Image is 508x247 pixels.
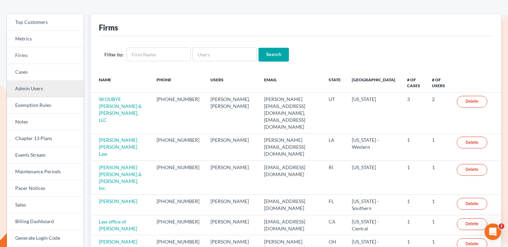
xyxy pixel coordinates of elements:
td: CA [323,215,346,235]
td: [PHONE_NUMBER] [151,161,205,195]
td: 2 [426,93,451,134]
label: Filter by: [104,51,124,58]
td: 3 [402,93,426,134]
a: Pacer Notices [7,180,84,197]
td: [EMAIL_ADDRESS][DOMAIN_NAME] [258,195,323,215]
a: Exemption Rules [7,97,84,114]
th: Users [205,73,258,93]
td: [PERSON_NAME][EMAIL_ADDRESS][DOMAIN_NAME], [EMAIL_ADDRESS][DOMAIN_NAME] [258,93,323,134]
a: Delete [457,137,487,148]
td: 1 [426,215,451,235]
td: 1 [402,215,426,235]
a: Firms [7,47,84,64]
th: # of Users [426,73,451,93]
td: 1 [426,134,451,161]
input: Search [258,48,289,62]
td: [PERSON_NAME], [PERSON_NAME] [205,93,258,134]
input: Firm Name [126,47,191,61]
td: [PHONE_NUMBER] [151,134,205,161]
a: Delete [457,164,487,176]
a: Law office of [PERSON_NAME] [99,219,137,231]
td: [EMAIL_ADDRESS][DOMAIN_NAME] [258,215,323,235]
td: LA [323,134,346,161]
a: Events Stream [7,147,84,164]
td: [PERSON_NAME] [205,134,258,161]
th: [GEOGRAPHIC_DATA] [346,73,401,93]
input: Users [192,47,257,61]
a: Admin Users [7,81,84,97]
td: [PERSON_NAME] [205,215,258,235]
td: [US_STATE] [346,161,401,195]
th: Name [91,73,151,93]
a: Metrics [7,31,84,47]
td: 1 [402,134,426,161]
td: [US_STATE] - Western [346,134,401,161]
a: Delete [457,96,487,108]
div: Firms [99,22,118,33]
th: Email [258,73,323,93]
a: Notes [7,114,84,130]
a: [PERSON_NAME] [PERSON_NAME] & [PERSON_NAME], Inc. [99,164,142,191]
a: Maintenance Periods [7,164,84,180]
td: [US_STATE] - Southern [346,195,401,215]
td: [PERSON_NAME] [205,161,258,195]
td: FL [323,195,346,215]
span: 2 [499,223,504,229]
td: 1 [426,161,451,195]
td: [EMAIL_ADDRESS][DOMAIN_NAME] [258,161,323,195]
th: # of Cases [402,73,426,93]
a: Delete [457,198,487,210]
a: Top Customers [7,14,84,31]
td: [US_STATE] - Central [346,215,401,235]
td: [PHONE_NUMBER] [151,195,205,215]
a: Delete [457,218,487,230]
td: UT [323,93,346,134]
a: Sales [7,197,84,213]
a: SKOUBYE [PERSON_NAME] & [PERSON_NAME], LLC [99,96,142,123]
td: RI [323,161,346,195]
td: 1 [402,195,426,215]
td: 1 [402,161,426,195]
a: Generate Login Code [7,230,84,247]
a: Chapter 13 Plans [7,130,84,147]
th: State [323,73,346,93]
td: [PERSON_NAME][EMAIL_ADDRESS][DOMAIN_NAME] [258,134,323,161]
a: Cases [7,64,84,81]
iframe: Intercom live chat [485,223,501,240]
td: 1 [426,195,451,215]
th: Phone [151,73,205,93]
a: [PERSON_NAME] [PERSON_NAME] Law [99,137,137,157]
td: [PHONE_NUMBER] [151,215,205,235]
td: [PERSON_NAME] [205,195,258,215]
a: Billing Dashboard [7,213,84,230]
td: [PHONE_NUMBER] [151,93,205,134]
td: [US_STATE] [346,93,401,134]
a: [PERSON_NAME] [99,198,137,204]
